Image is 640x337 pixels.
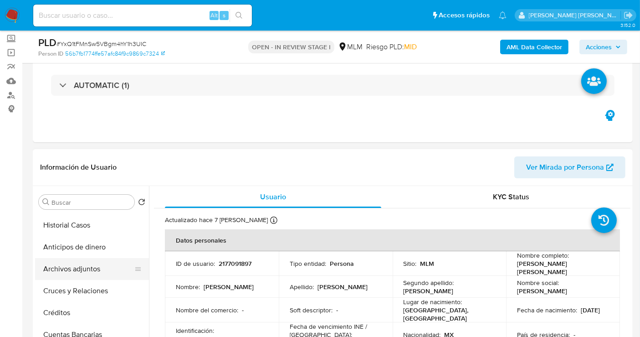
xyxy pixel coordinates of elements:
div: AUTOMATIC (1) [51,75,614,96]
span: s [223,11,225,20]
p: - [336,306,338,314]
p: Persona [330,259,354,268]
span: KYC Status [493,192,530,202]
th: Datos personales [165,229,620,251]
a: Salir [624,10,633,20]
p: Sitio : [404,259,417,268]
a: 56b7fb1774ffe57afc84f9c9869c7324 [65,50,165,58]
span: Ver Mirada por Persona [526,156,604,178]
p: MLM [420,259,435,268]
p: Nombre completo : [517,251,569,259]
div: MLM [338,42,363,52]
p: Nombre del comercio : [176,306,238,314]
span: Usuario [260,192,286,202]
button: AML Data Collector [500,40,568,54]
input: Buscar [51,198,131,207]
span: 3.152.0 [620,21,635,29]
span: Accesos rápidos [439,10,490,20]
span: # YxQ1tFMnSw5VBgm4hY1h3UIC [56,39,146,48]
button: Historial Casos [35,214,149,236]
p: [PERSON_NAME] [517,287,567,295]
button: Archivos adjuntos [35,258,142,280]
p: Nombre : [176,283,200,291]
span: Riesgo PLD: [366,42,417,52]
button: Cruces y Relaciones [35,280,149,302]
button: Ver Mirada por Persona [514,156,625,178]
span: MID [404,41,417,52]
p: Actualizado hace 7 [PERSON_NAME] [165,216,268,224]
p: [DATE] [581,306,600,314]
button: Buscar [42,198,50,206]
a: Notificaciones [499,11,507,19]
span: Alt [210,11,218,20]
button: Acciones [579,40,627,54]
b: AML Data Collector [507,40,562,54]
b: PLD [38,35,56,50]
p: [PERSON_NAME] [204,283,254,291]
b: Person ID [38,50,63,58]
button: Anticipos de dinero [35,236,149,258]
h3: AUTOMATIC (1) [74,80,129,90]
p: Fecha de nacimiento : [517,306,577,314]
p: Segundo apellido : [404,279,454,287]
input: Buscar usuario o caso... [33,10,252,21]
p: [PERSON_NAME] [317,283,368,291]
button: Créditos [35,302,149,324]
h1: Información de Usuario [40,163,117,172]
p: ID de usuario : [176,259,215,268]
button: search-icon [230,9,248,22]
p: Soft descriptor : [290,306,333,314]
p: [GEOGRAPHIC_DATA], [GEOGRAPHIC_DATA] [404,306,492,322]
p: Identificación : [176,327,214,335]
p: 2177091897 [219,259,251,268]
p: Lugar de nacimiento : [404,298,462,306]
p: Nombre social : [517,279,559,287]
button: Volver al orden por defecto [138,198,145,208]
span: Acciones [586,40,612,54]
p: Tipo entidad : [290,259,326,268]
p: [PERSON_NAME] [PERSON_NAME] [517,259,605,276]
p: - [242,306,244,314]
p: [PERSON_NAME] [404,287,454,295]
p: Apellido : [290,283,314,291]
p: OPEN - IN REVIEW STAGE I [248,41,334,53]
p: nancy.sanchezgarcia@mercadolibre.com.mx [529,11,621,20]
